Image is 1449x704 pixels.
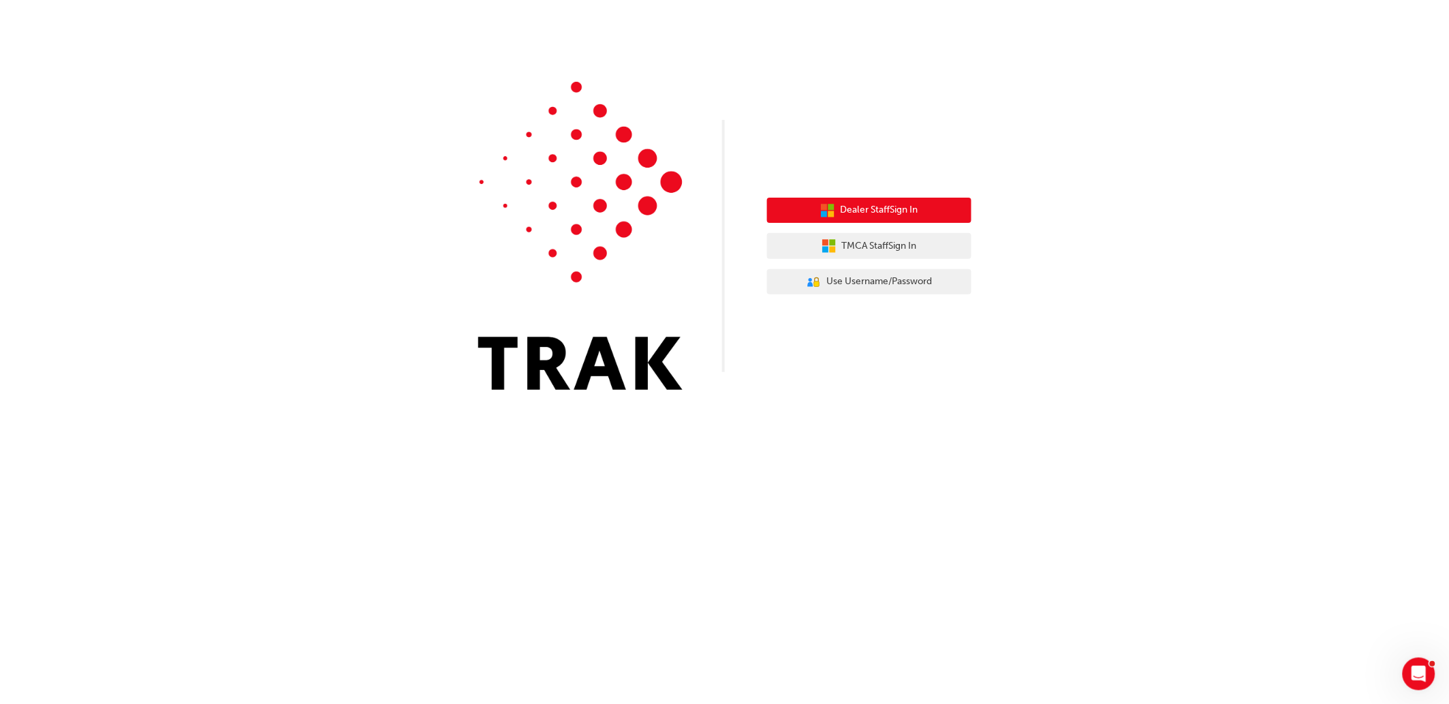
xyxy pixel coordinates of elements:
[478,82,683,390] img: Trak
[1403,658,1435,690] iframe: Intercom live chat
[842,239,917,254] span: TMCA Staff Sign In
[767,233,971,259] button: TMCA StaffSign In
[841,202,918,218] span: Dealer Staff Sign In
[767,198,971,224] button: Dealer StaffSign In
[826,274,932,290] span: Use Username/Password
[767,269,971,295] button: Use Username/Password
